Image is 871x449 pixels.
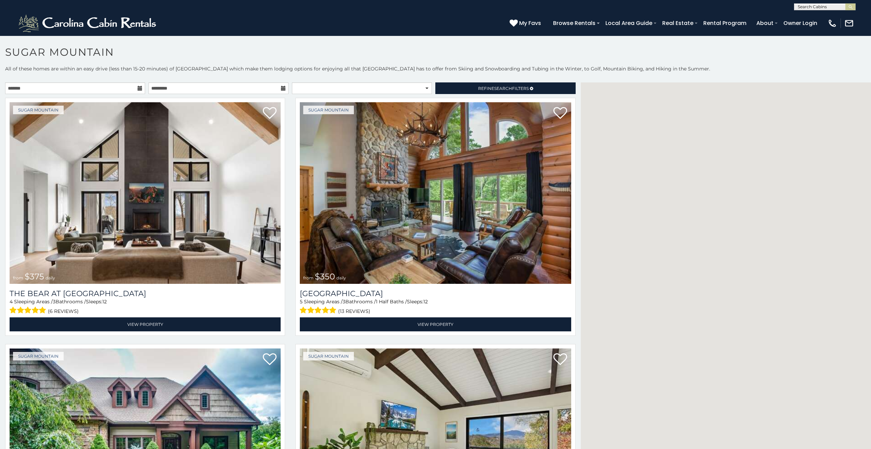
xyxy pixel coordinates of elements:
[13,352,64,360] a: Sugar Mountain
[300,289,571,298] h3: Grouse Moor Lodge
[303,106,354,114] a: Sugar Mountain
[510,19,543,28] a: My Favs
[315,272,335,281] span: $350
[10,298,281,316] div: Sleeping Areas / Bathrooms / Sleeps:
[376,299,407,305] span: 1 Half Baths /
[10,317,281,331] a: View Property
[300,102,571,284] img: Grouse Moor Lodge
[602,17,656,29] a: Local Area Guide
[844,18,854,28] img: mail-regular-white.png
[13,275,23,280] span: from
[494,86,512,91] span: Search
[300,102,571,284] a: Grouse Moor Lodge from $350 daily
[10,289,281,298] h3: The Bear At Sugar Mountain
[53,299,55,305] span: 3
[659,17,697,29] a: Real Estate
[300,317,571,331] a: View Property
[550,17,599,29] a: Browse Rentals
[553,106,567,121] a: Add to favorites
[13,106,64,114] a: Sugar Mountain
[17,13,159,34] img: White-1-2.png
[48,307,79,316] span: (6 reviews)
[300,289,571,298] a: [GEOGRAPHIC_DATA]
[263,353,277,367] a: Add to favorites
[102,299,107,305] span: 12
[10,102,281,284] img: The Bear At Sugar Mountain
[519,19,541,27] span: My Favs
[338,307,370,316] span: (13 reviews)
[700,17,750,29] a: Rental Program
[263,106,277,121] a: Add to favorites
[300,299,303,305] span: 5
[753,17,777,29] a: About
[10,102,281,284] a: The Bear At Sugar Mountain from $375 daily
[300,298,571,316] div: Sleeping Areas / Bathrooms / Sleeps:
[10,299,13,305] span: 4
[25,272,44,281] span: $375
[423,299,428,305] span: 12
[828,18,837,28] img: phone-regular-white.png
[780,17,821,29] a: Owner Login
[553,353,567,367] a: Add to favorites
[478,86,529,91] span: Refine Filters
[336,275,346,280] span: daily
[303,275,313,280] span: from
[343,299,345,305] span: 3
[10,289,281,298] a: The Bear At [GEOGRAPHIC_DATA]
[435,82,575,94] a: RefineSearchFilters
[46,275,55,280] span: daily
[303,352,354,360] a: Sugar Mountain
